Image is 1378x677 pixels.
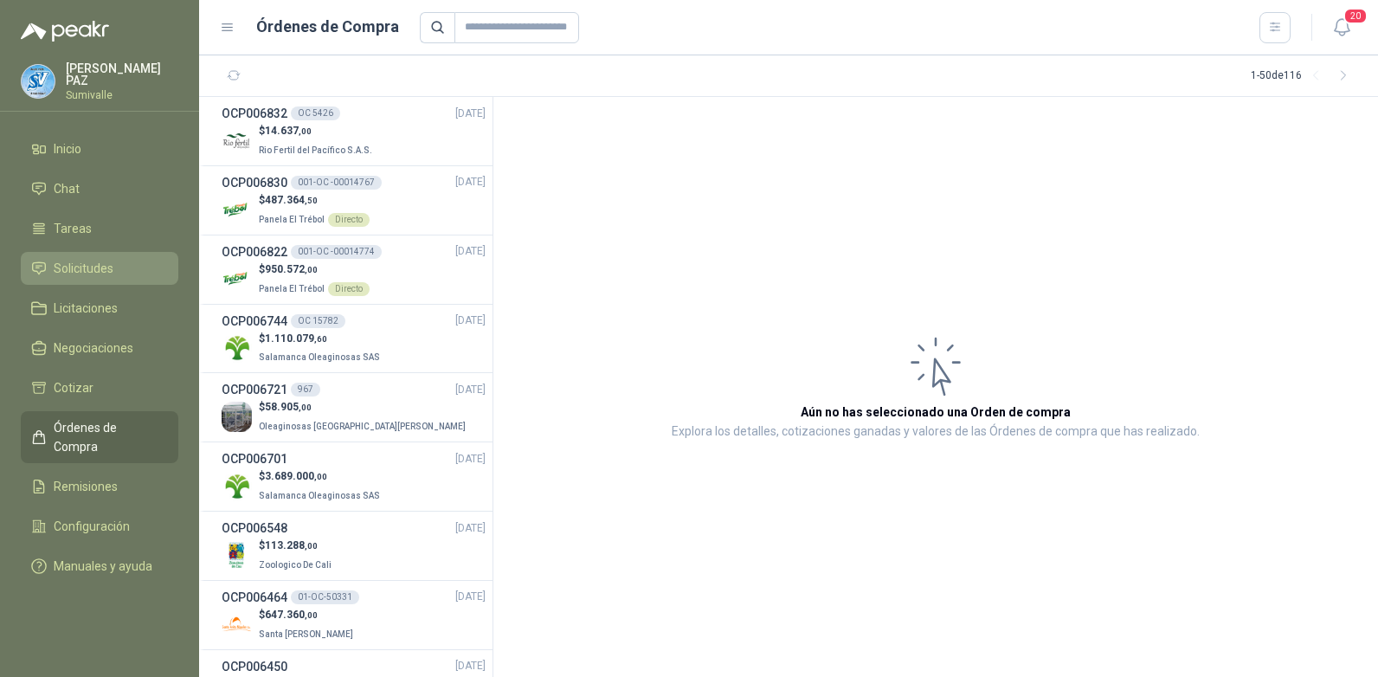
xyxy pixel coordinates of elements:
[222,471,252,501] img: Company Logo
[1326,12,1357,43] button: 20
[222,380,287,399] h3: OCP006721
[259,261,370,278] p: $
[222,449,287,468] h3: OCP006701
[222,173,486,228] a: OCP006830001-OC -00014767[DATE] Company Logo$487.364,50Panela El TrébolDirecto
[222,195,252,225] img: Company Logo
[259,422,466,431] span: Oleaginosas [GEOGRAPHIC_DATA][PERSON_NAME]
[222,380,486,435] a: OCP006721967[DATE] Company Logo$58.905,00Oleaginosas [GEOGRAPHIC_DATA][PERSON_NAME]
[222,540,252,571] img: Company Logo
[265,539,318,551] span: 113.288
[328,282,370,296] div: Directo
[222,609,252,640] img: Company Logo
[21,252,178,285] a: Solicitudes
[256,15,399,39] h1: Órdenes de Compra
[21,470,178,503] a: Remisiones
[259,352,380,362] span: Salamanca Oleaginosas SAS
[455,174,486,190] span: [DATE]
[54,219,92,238] span: Tareas
[222,312,287,331] h3: OCP006744
[54,139,81,158] span: Inicio
[305,610,318,620] span: ,00
[259,192,370,209] p: $
[222,242,287,261] h3: OCP006822
[314,334,327,344] span: ,60
[66,62,178,87] p: [PERSON_NAME] PAZ
[672,422,1200,442] p: Explora los detalles, cotizaciones ganadas y valores de las Órdenes de compra que has realizado.
[21,172,178,205] a: Chat
[259,629,353,639] span: Santa [PERSON_NAME]
[222,332,252,363] img: Company Logo
[265,332,327,345] span: 1.110.079
[455,451,486,467] span: [DATE]
[265,401,312,413] span: 58.905
[222,242,486,297] a: OCP006822001-OC -00014774[DATE] Company Logo$950.572,00Panela El TrébolDirecto
[455,589,486,605] span: [DATE]
[259,284,325,293] span: Panela El Trébol
[265,194,318,206] span: 487.364
[22,65,55,98] img: Company Logo
[222,449,486,504] a: OCP006701[DATE] Company Logo$3.689.000,00Salamanca Oleaginosas SAS
[455,106,486,122] span: [DATE]
[259,123,376,139] p: $
[21,292,178,325] a: Licitaciones
[259,538,335,554] p: $
[222,519,287,538] h3: OCP006548
[222,126,252,156] img: Company Logo
[259,560,332,570] span: Zoologico De Cali
[305,196,318,205] span: ,50
[265,470,327,482] span: 3.689.000
[54,418,162,456] span: Órdenes de Compra
[291,176,382,190] div: 001-OC -00014767
[265,609,318,621] span: 647.360
[259,215,325,224] span: Panela El Trébol
[259,491,380,500] span: Salamanca Oleaginosas SAS
[305,265,318,274] span: ,00
[222,173,287,192] h3: OCP006830
[21,332,178,364] a: Negociaciones
[314,472,327,481] span: ,00
[259,468,383,485] p: $
[54,557,152,576] span: Manuales y ayuda
[291,383,320,397] div: 967
[291,106,340,120] div: OC 5426
[222,264,252,294] img: Company Logo
[54,259,113,278] span: Solicitudes
[21,510,178,543] a: Configuración
[222,104,486,158] a: OCP006832OC 5426[DATE] Company Logo$14.637,00Rio Fertil del Pacífico S.A.S.
[222,657,287,676] h3: OCP006450
[54,299,118,318] span: Licitaciones
[265,125,312,137] span: 14.637
[1343,8,1368,24] span: 20
[291,590,359,604] div: 01-OC-50331
[222,588,287,607] h3: OCP006464
[1251,62,1357,90] div: 1 - 50 de 116
[291,245,382,259] div: 001-OC -00014774
[455,520,486,537] span: [DATE]
[305,541,318,551] span: ,00
[299,126,312,136] span: ,00
[291,314,345,328] div: OC 15782
[222,312,486,366] a: OCP006744OC 15782[DATE] Company Logo$1.110.079,60Salamanca Oleaginosas SAS
[455,243,486,260] span: [DATE]
[54,517,130,536] span: Configuración
[259,145,372,155] span: Rio Fertil del Pacífico S.A.S.
[455,658,486,674] span: [DATE]
[21,550,178,583] a: Manuales y ayuda
[54,378,93,397] span: Cotizar
[222,588,486,642] a: OCP00646401-OC-50331[DATE] Company Logo$647.360,00Santa [PERSON_NAME]
[801,403,1071,422] h3: Aún no has seleccionado una Orden de compra
[222,519,486,573] a: OCP006548[DATE] Company Logo$113.288,00Zoologico De Cali
[21,21,109,42] img: Logo peakr
[222,402,252,432] img: Company Logo
[54,338,133,358] span: Negociaciones
[21,132,178,165] a: Inicio
[54,179,80,198] span: Chat
[455,382,486,398] span: [DATE]
[54,477,118,496] span: Remisiones
[328,213,370,227] div: Directo
[21,212,178,245] a: Tareas
[21,411,178,463] a: Órdenes de Compra
[66,90,178,100] p: Sumivalle
[222,104,287,123] h3: OCP006832
[259,331,383,347] p: $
